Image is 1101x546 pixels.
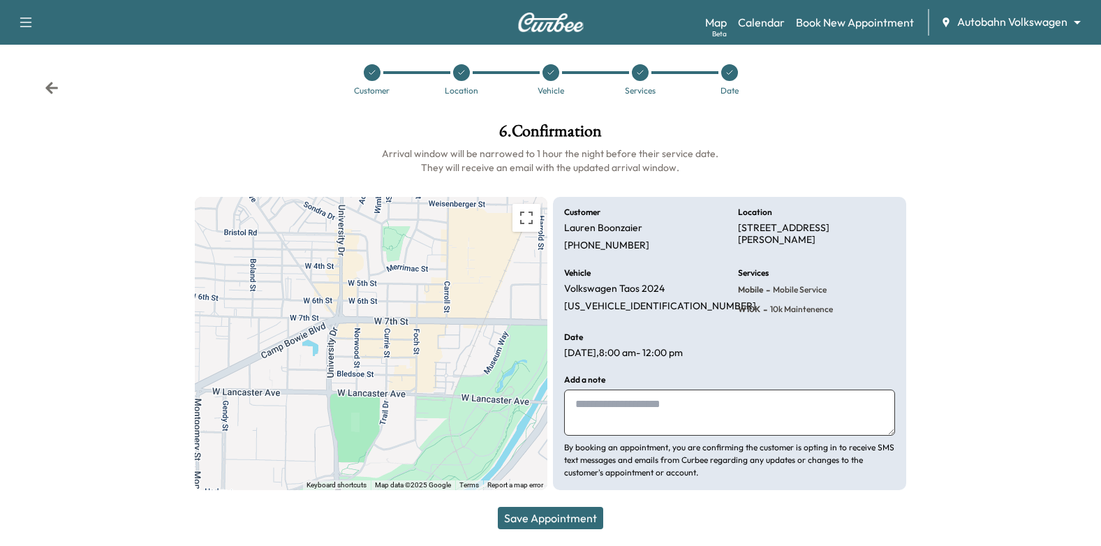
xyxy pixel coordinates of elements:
img: Curbee Logo [517,13,584,32]
span: Mobile [738,284,763,295]
a: Calendar [738,14,785,31]
span: Mobile Service [770,284,827,295]
p: [DATE] , 8:00 am - 12:00 pm [564,347,683,360]
p: Lauren Boonzaier [564,222,642,235]
a: Book New Appointment [796,14,914,31]
span: Autobahn Volkswagen [957,14,1067,30]
a: Open this area in Google Maps (opens a new window) [198,472,244,490]
h6: Add a note [564,376,605,384]
button: Toggle fullscreen view [512,204,540,232]
span: W10K [738,304,760,315]
div: Date [721,87,739,95]
h6: Services [738,269,769,277]
div: Location [445,87,478,95]
h6: Date [564,333,583,341]
button: Save Appointment [498,507,603,529]
div: Back [45,81,59,95]
span: - [760,302,767,316]
p: By booking an appointment, you are confirming the customer is opting in to receive SMS text messa... [564,441,895,479]
h6: Arrival window will be narrowed to 1 hour the night before their service date. They will receive ... [195,147,906,175]
span: 10k Maintenence [767,304,833,315]
div: Beta [712,29,727,39]
p: [PHONE_NUMBER] [564,239,649,252]
a: MapBeta [705,14,727,31]
h1: 6 . Confirmation [195,123,906,147]
span: - [763,283,770,297]
div: Vehicle [538,87,564,95]
p: [US_VEHICLE_IDENTIFICATION_NUMBER] [564,300,756,313]
h6: Customer [564,208,600,216]
span: Map data ©2025 Google [375,481,451,489]
div: Customer [354,87,390,95]
div: Services [625,87,656,95]
a: Terms (opens in new tab) [459,481,479,489]
p: Volkswagen Taos 2024 [564,283,665,295]
p: [STREET_ADDRESS][PERSON_NAME] [738,222,895,246]
img: Google [198,472,244,490]
h6: Location [738,208,772,216]
h6: Vehicle [564,269,591,277]
a: Report a map error [487,481,543,489]
button: Keyboard shortcuts [306,480,367,490]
